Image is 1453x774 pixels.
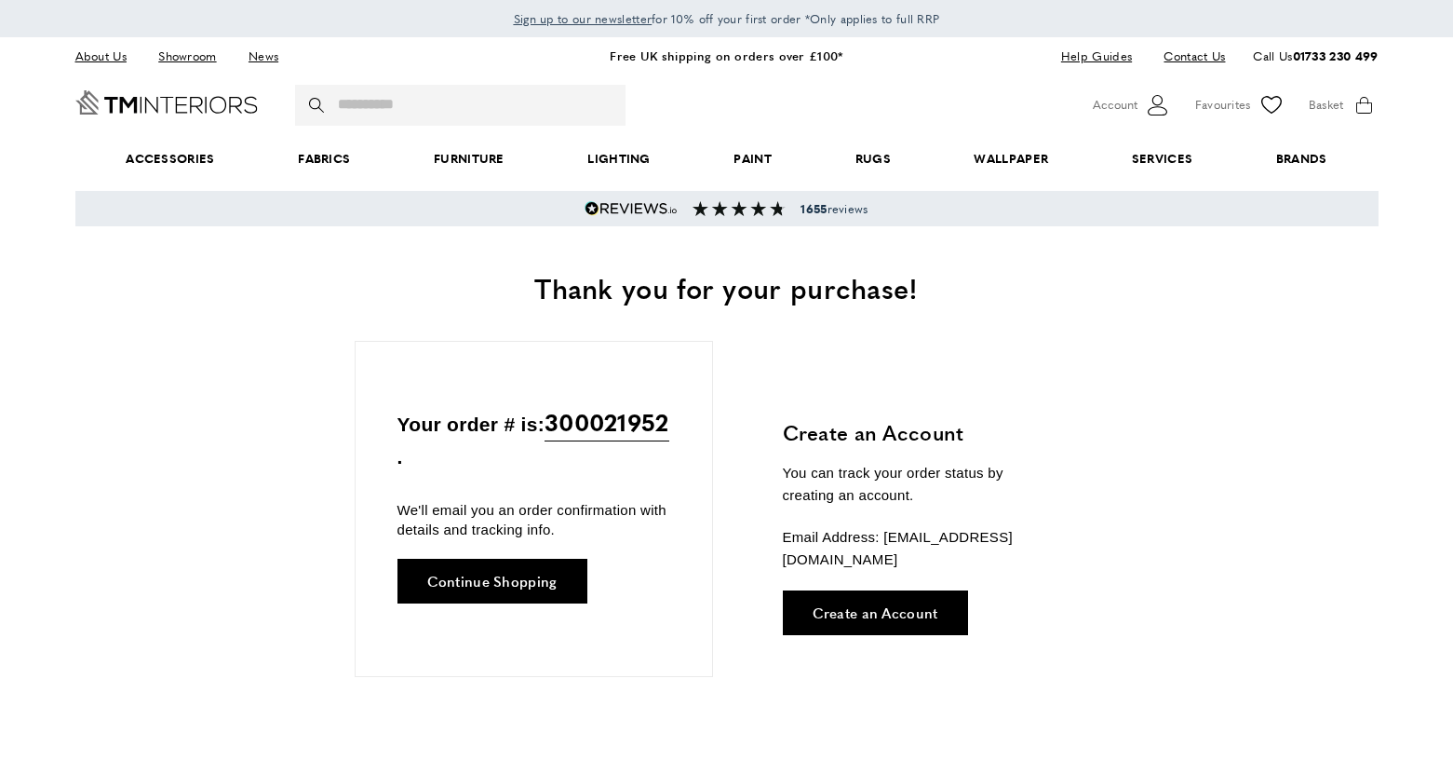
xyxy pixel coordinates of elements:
a: Free UK shipping on orders over £100* [610,47,842,64]
p: Call Us [1253,47,1378,66]
a: Wallpaper [933,130,1090,187]
a: Services [1090,130,1234,187]
a: Contact Us [1150,44,1225,69]
span: Continue Shopping [427,574,558,588]
span: reviews [800,201,868,216]
a: Showroom [144,44,230,69]
img: Reviews.io 5 stars [585,201,678,216]
span: for 10% off your first order *Only applies to full RRP [514,10,940,27]
a: News [235,44,292,69]
span: Accessories [84,130,256,187]
p: Email Address: [EMAIL_ADDRESS][DOMAIN_NAME] [783,526,1057,571]
span: Favourites [1195,95,1251,115]
button: Search [309,85,328,126]
a: Furniture [392,130,545,187]
a: Brands [1234,130,1368,187]
a: Sign up to our newsletter [514,9,653,28]
span: Create an Account [813,605,938,619]
a: Rugs [814,130,933,187]
p: Your order # is: . [397,403,670,473]
a: Create an Account [783,591,968,635]
span: Thank you for your purchase! [534,267,918,307]
p: You can track your order status by creating an account. [783,462,1057,507]
img: Reviews section [693,201,786,216]
a: Fabrics [256,130,392,187]
a: Continue Shopping [397,559,587,604]
a: Favourites [1195,91,1285,119]
h3: Create an Account [783,418,1057,447]
a: Help Guides [1047,44,1146,69]
strong: 1655 [800,200,827,217]
a: About Us [75,44,141,69]
span: 300021952 [545,403,669,441]
p: We'll email you an order confirmation with details and tracking info. [397,500,670,539]
span: Account [1093,95,1137,115]
a: 01733 230 499 [1293,47,1379,64]
a: Go to Home page [75,90,258,115]
span: Sign up to our newsletter [514,10,653,27]
a: Paint [693,130,814,187]
a: Lighting [546,130,693,187]
button: Customer Account [1093,91,1172,119]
